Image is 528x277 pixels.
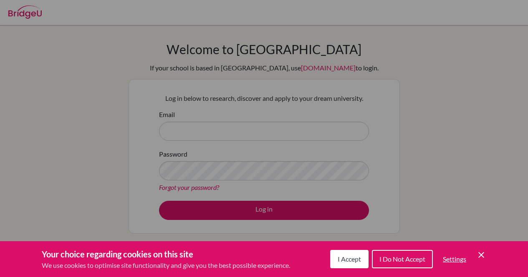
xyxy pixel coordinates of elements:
button: I Accept [330,250,369,268]
span: Settings [443,255,466,263]
span: I Do Not Accept [379,255,425,263]
button: I Do Not Accept [372,250,433,268]
p: We use cookies to optimise site functionality and give you the best possible experience. [42,260,290,270]
button: Settings [436,251,473,267]
button: Save and close [476,250,486,260]
span: I Accept [338,255,361,263]
h3: Your choice regarding cookies on this site [42,248,290,260]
